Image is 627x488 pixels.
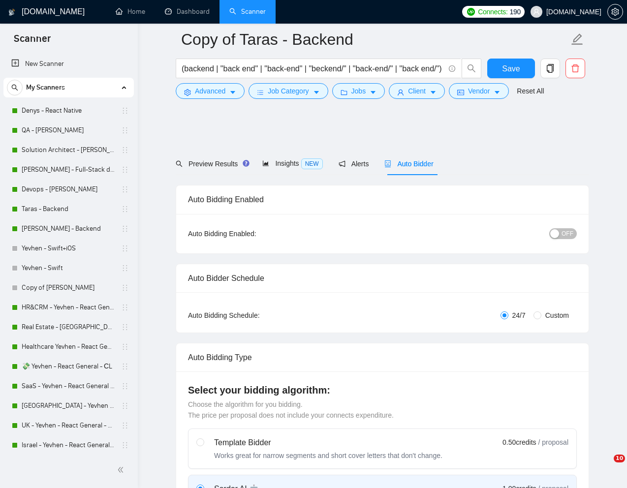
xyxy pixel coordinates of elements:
span: holder [121,166,129,174]
img: logo [8,4,15,20]
span: Custom [541,310,573,321]
span: holder [121,225,129,233]
span: bars [257,89,264,96]
a: Copy of [PERSON_NAME] [22,278,115,298]
span: holder [121,363,129,370]
img: upwork-logo.png [467,8,475,16]
div: Auto Bidding Enabled [188,185,577,213]
span: Auto Bidder [384,160,433,168]
a: Reset All [517,86,544,96]
button: userClientcaret-down [389,83,445,99]
span: holder [121,264,129,272]
a: HR&CRM - Yevhen - React General - СL [22,298,115,317]
span: notification [339,160,345,167]
span: area-chart [262,160,269,167]
a: UK - Yevhen - React General - СL [22,416,115,435]
span: holder [121,441,129,449]
span: Choose the algorithm for you bidding. The price per proposal does not include your connects expen... [188,400,394,419]
input: Search Freelance Jobs... [182,62,444,75]
span: caret-down [494,89,501,96]
span: holder [121,343,129,351]
span: holder [121,107,129,115]
span: Job Category [268,86,309,96]
span: user [533,8,540,15]
span: holder [121,382,129,390]
span: My Scanners [26,78,65,97]
span: holder [121,284,129,292]
span: holder [121,323,129,331]
span: 10 [614,455,625,462]
a: homeHome [116,7,145,16]
span: user [397,89,404,96]
span: search [176,160,183,167]
span: holder [121,422,129,429]
a: Denys - React Native [22,101,115,121]
span: Alerts [339,160,369,168]
span: Client [408,86,426,96]
span: setting [608,8,623,16]
a: Healthcare Yevhen - React General - СL [22,337,115,357]
span: holder [121,244,129,252]
span: edit [571,33,584,46]
a: New Scanner [11,54,126,74]
span: holder [121,205,129,213]
span: Insights [262,159,322,167]
span: double-left [117,465,127,475]
h4: Select your bidding algorithm: [188,383,577,397]
span: caret-down [430,89,437,96]
div: Auto Bidding Type [188,343,577,371]
a: Yevhen - Swift [22,258,115,278]
span: copy [541,64,560,73]
button: delete [565,59,585,78]
span: setting [184,89,191,96]
a: [GEOGRAPHIC_DATA] - Yevhen - React General - СL [22,396,115,416]
span: NEW [301,158,323,169]
span: holder [121,402,129,410]
span: search [7,84,22,91]
button: setting [607,4,623,20]
button: Save [487,59,535,78]
a: QA - [PERSON_NAME] [22,121,115,140]
span: Preview Results [176,160,247,168]
button: idcardVendorcaret-down [449,83,509,99]
span: caret-down [370,89,376,96]
span: 0.50 credits [502,437,536,448]
span: info-circle [449,65,455,72]
span: folder [341,89,347,96]
span: Jobs [351,86,366,96]
div: Auto Bidding Schedule: [188,310,317,321]
span: holder [121,304,129,311]
button: search [462,59,481,78]
span: holder [121,146,129,154]
li: New Scanner [3,54,134,74]
div: Template Bidder [214,437,442,449]
div: Tooltip anchor [242,159,251,168]
button: search [7,80,23,95]
button: copy [540,59,560,78]
a: Real Estate - [GEOGRAPHIC_DATA] - React General - СL [22,317,115,337]
button: barsJob Categorycaret-down [249,83,328,99]
a: Taras - Backend [22,199,115,219]
span: OFF [562,228,573,239]
div: Auto Bidder Schedule [188,264,577,292]
span: Connects: [478,6,507,17]
iframe: Intercom live chat [594,455,617,478]
a: Devops - [PERSON_NAME] [22,180,115,199]
span: search [462,64,481,73]
a: Israel - Yevhen - React General - СL [22,435,115,455]
span: / proposal [538,437,568,447]
span: 24/7 [508,310,530,321]
span: delete [566,64,585,73]
a: Yevhen - Swift+iOS [22,239,115,258]
div: Auto Bidding Enabled: [188,228,317,239]
a: setting [607,8,623,16]
a: [PERSON_NAME] - Backend [22,219,115,239]
span: Vendor [468,86,490,96]
span: caret-down [229,89,236,96]
span: caret-down [313,89,320,96]
a: SaaS - Yevhen - React General - СL [22,376,115,396]
span: holder [121,185,129,193]
a: 💸 Yevhen - React General - СL [22,357,115,376]
button: folderJobscaret-down [332,83,385,99]
span: robot [384,160,391,167]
